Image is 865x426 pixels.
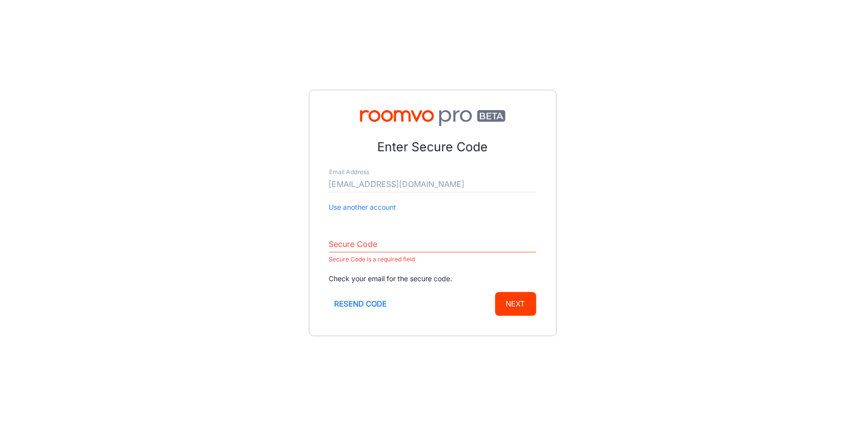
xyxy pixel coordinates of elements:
p: Check your email for the secure code. [329,273,536,284]
p: Enter Secure Code [329,138,536,157]
p: Secure Code is a required field [329,253,536,265]
input: Enter secure code [329,237,536,252]
input: myname@example.com [329,177,536,192]
label: Email Address [329,168,369,177]
button: Use another account [329,202,397,213]
button: Next [495,292,536,316]
button: Resend code [329,292,393,316]
img: Roomvo PRO Beta [329,110,536,126]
